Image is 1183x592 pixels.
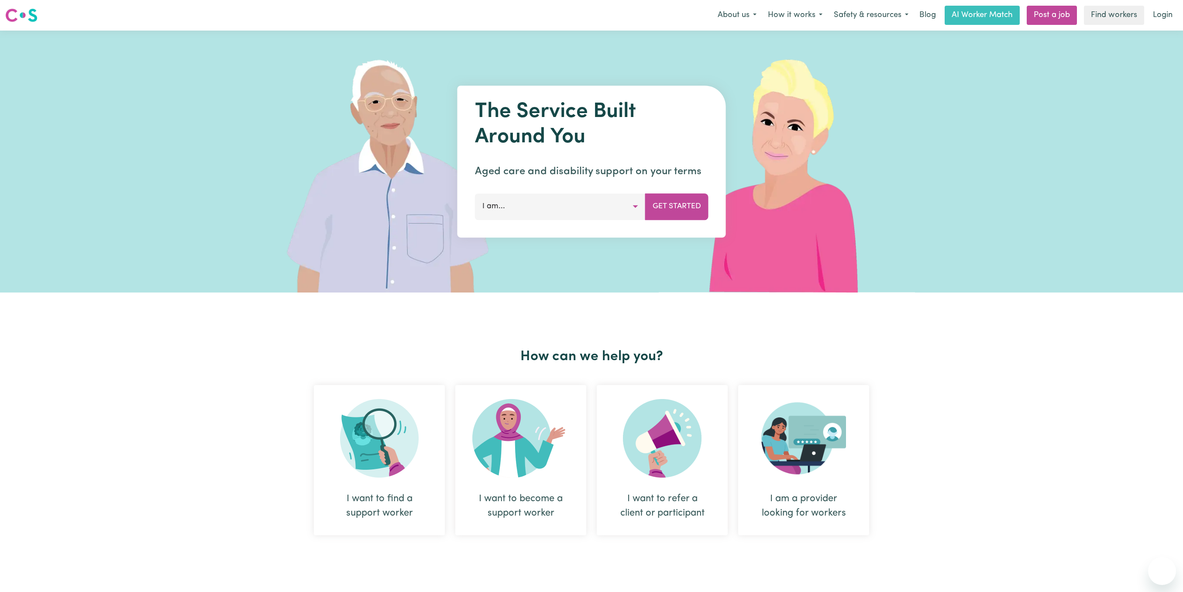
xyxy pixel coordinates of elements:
button: How it works [762,6,828,24]
a: AI Worker Match [945,6,1020,25]
img: Search [340,399,419,478]
div: I want to find a support worker [314,385,445,535]
a: Post a job [1027,6,1077,25]
div: I want to refer a client or participant [618,492,707,520]
div: I want to refer a client or participant [597,385,728,535]
button: About us [712,6,762,24]
img: Refer [623,399,702,478]
iframe: Button to launch messaging window [1148,557,1176,585]
div: I want to find a support worker [335,492,424,520]
button: I am... [475,193,646,220]
img: Become Worker [472,399,569,478]
div: I want to become a support worker [476,492,565,520]
button: Safety & resources [828,6,914,24]
a: Blog [914,6,941,25]
img: Careseekers logo [5,7,38,23]
div: I want to become a support worker [455,385,586,535]
a: Careseekers logo [5,5,38,25]
div: I am a provider looking for workers [759,492,848,520]
h2: How can we help you? [309,348,874,365]
p: Aged care and disability support on your terms [475,164,708,179]
div: I am a provider looking for workers [738,385,869,535]
h1: The Service Built Around You [475,100,708,150]
button: Get Started [645,193,708,220]
a: Find workers [1084,6,1144,25]
a: Login [1148,6,1178,25]
img: Provider [761,399,846,478]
